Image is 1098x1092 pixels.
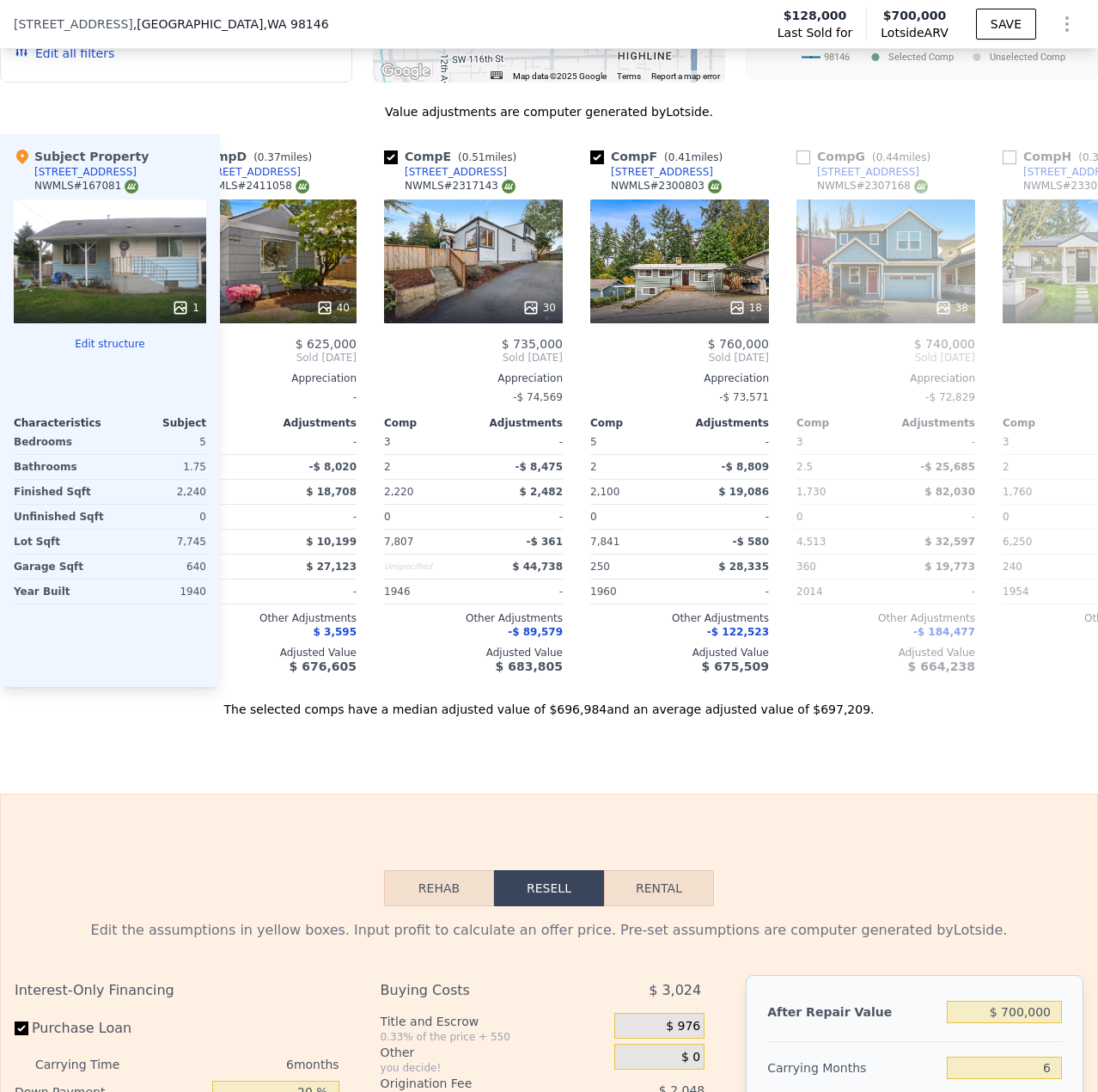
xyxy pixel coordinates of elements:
[14,505,107,529] div: Unfinished Sqft
[473,416,563,430] div: Adjustments
[178,165,301,179] a: [STREET_ADDRESS]
[384,148,523,165] div: Comp E
[515,461,563,473] span: -$ 8,475
[384,646,563,659] div: Adjusted Value
[384,351,563,365] span: Sold [DATE]
[702,659,769,673] span: $ 675,509
[384,580,470,604] div: 1946
[14,580,107,604] div: Year Built
[113,530,206,554] div: 7,745
[683,505,769,529] div: -
[796,580,882,604] div: 2014
[990,52,1065,63] text: Unselected Comp
[604,870,714,906] button: Rental
[817,179,928,193] div: NWMLS # 2307168
[113,455,206,479] div: 1.75
[377,60,434,83] img: Google
[178,416,267,430] div: Comp
[133,15,329,33] span: , [GEOGRAPHIC_DATA]
[508,626,563,638] span: -$ 89,579
[381,1061,607,1075] div: you decide!
[309,461,357,473] span: -$ 8,020
[976,9,1036,40] button: SAVE
[520,486,563,498] span: $ 2,482
[384,486,413,498] span: 2,220
[15,1021,28,1035] input: Purchase Loan
[384,511,391,523] span: 0
[590,351,769,365] span: Sold [DATE]
[888,52,954,63] text: Selected Comp
[590,511,597,523] span: 0
[113,555,206,579] div: 640
[617,71,641,81] a: Terms (opens in new tab)
[590,455,676,479] div: 2
[34,165,137,179] div: [STREET_ADDRESS]
[889,505,975,529] div: -
[14,480,107,504] div: Finished Sqft
[384,416,473,430] div: Comp
[15,1013,205,1044] label: Purchase Loan
[110,416,206,430] div: Subject
[316,299,350,316] div: 40
[178,371,357,385] div: Appreciation
[1003,511,1010,523] span: 0
[590,561,610,573] span: 250
[784,7,847,24] span: $128,000
[708,337,769,351] span: $ 760,000
[14,15,133,33] span: [STREET_ADDRESS]
[876,151,900,163] span: 0.44
[271,580,357,604] div: -
[14,455,107,479] div: Bathrooms
[14,530,107,554] div: Lot Sqft
[113,505,206,529] div: 0
[513,71,607,81] span: Map data ©2025 Google
[796,646,975,659] div: Adjusted Value
[914,180,928,193] img: NWMLS Logo
[125,180,138,193] img: NWMLS Logo
[14,555,107,579] div: Garage Sqft
[796,165,919,179] a: [STREET_ADDRESS]
[924,536,975,548] span: $ 32,597
[178,646,357,659] div: Adjusted Value
[913,626,975,638] span: -$ 184,477
[384,455,470,479] div: 2
[491,71,503,79] button: Keyboard shortcuts
[35,1051,147,1078] div: Carrying Time
[198,179,309,193] div: NWMLS # 2411058
[683,430,769,454] div: -
[920,461,975,473] span: -$ 25,685
[113,580,206,604] div: 1940
[477,430,563,454] div: -
[924,486,975,498] span: $ 82,030
[865,151,937,163] span: ( miles)
[172,299,199,316] div: 1
[290,659,357,673] span: $ 676,605
[590,486,619,498] span: 2,100
[377,60,434,83] a: Open this area in Google Maps (opens a new window)
[384,165,507,179] a: [STREET_ADDRESS]
[34,179,138,193] div: NWMLS # 167081
[1003,536,1032,548] span: 6,250
[113,480,206,504] div: 2,240
[405,179,515,193] div: NWMLS # 2317143
[883,9,947,22] span: $700,000
[590,416,680,430] div: Comp
[1003,416,1092,430] div: Comp
[590,536,619,548] span: 7,841
[384,555,470,579] div: Unspecified
[889,430,975,454] div: -
[935,299,968,316] div: 38
[522,299,556,316] div: 30
[1003,436,1010,448] span: 3
[681,1050,700,1065] span: $ 0
[14,430,107,454] div: Bedrooms
[14,148,149,165] div: Subject Property
[796,486,826,498] span: 1,730
[267,416,357,430] div: Adjustments
[881,24,948,41] span: Lotside ARV
[657,151,729,163] span: ( miles)
[767,997,940,1028] div: After Repair Value
[381,1013,607,1030] div: Title and Escrow
[718,561,769,573] span: $ 28,335
[924,561,975,573] span: $ 19,773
